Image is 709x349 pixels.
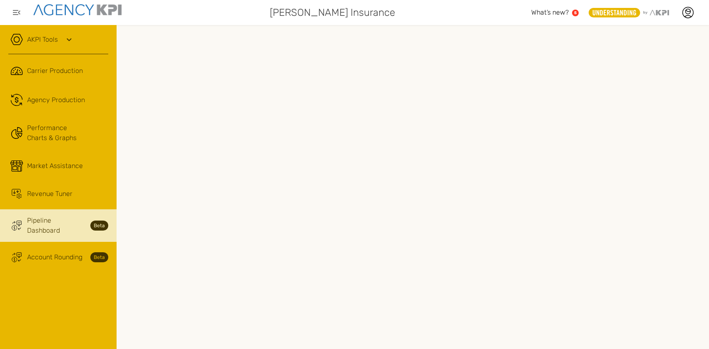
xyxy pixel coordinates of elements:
a: AKPI Tools [27,35,58,45]
span: Carrier Production [27,66,83,76]
span: Agency Production [27,95,85,105]
strong: Beta [90,252,108,262]
strong: Beta [90,221,108,231]
a: 5 [572,10,579,16]
img: agencykpi-logo-550x69-2d9e3fa8.png [33,4,122,15]
text: 5 [574,10,577,15]
span: Market Assistance [27,161,83,171]
span: Revenue Tuner [27,189,72,199]
span: Pipeline Dashboard [27,216,85,236]
span: What’s new? [531,8,569,16]
span: [PERSON_NAME] Insurance [270,5,395,20]
span: Account Rounding [27,252,82,262]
